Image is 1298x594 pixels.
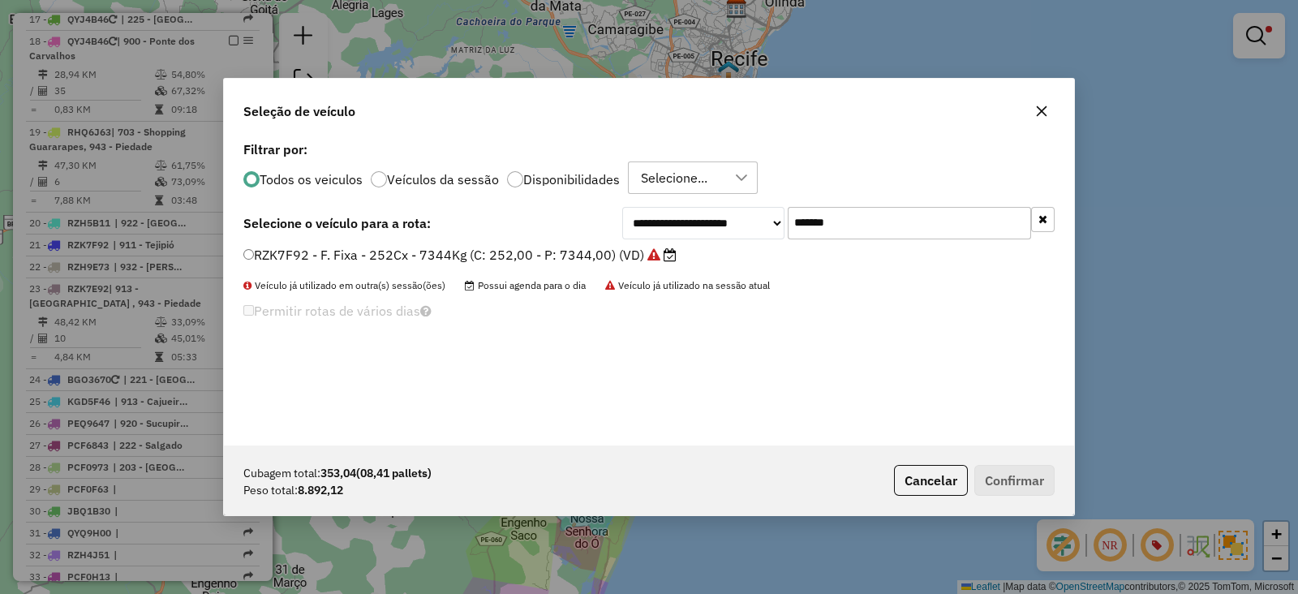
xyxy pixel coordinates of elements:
[243,245,677,265] label: RZK7F92 - F. Fixa - 252Cx - 7344Kg (C: 252,00 - P: 7344,00) (VD)
[635,162,713,193] div: Selecione...
[605,279,770,291] span: Veículo já utilizado na sessão atual
[420,304,432,317] i: Selecione pelo menos um veículo
[894,465,968,496] button: Cancelar
[260,173,363,186] label: Todos os veiculos
[243,465,320,482] span: Cubagem total:
[320,465,432,482] strong: 353,04
[664,248,677,261] i: Possui agenda para o dia
[243,295,432,326] label: Permitir rotas de vários dias
[356,466,432,480] span: (08,41 pallets)
[243,101,355,121] span: Seleção de veículo
[243,305,254,316] input: Permitir rotas de vários dias
[243,279,445,291] span: Veículo já utilizado em outra(s) sessão(ões)
[243,482,298,499] span: Peso total:
[298,482,343,499] strong: 8.892,12
[243,140,1055,159] label: Filtrar por:
[243,215,431,231] strong: Selecione o veículo para a rota:
[647,248,660,261] i: Veículo já utilizado na sessão atual
[387,173,499,186] label: Veículos da sessão
[243,249,254,260] input: RZK7F92 - F. Fixa - 252Cx - 7344Kg (C: 252,00 - P: 7344,00) (VD)
[523,173,620,186] label: Disponibilidades
[465,279,586,291] span: Possui agenda para o dia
